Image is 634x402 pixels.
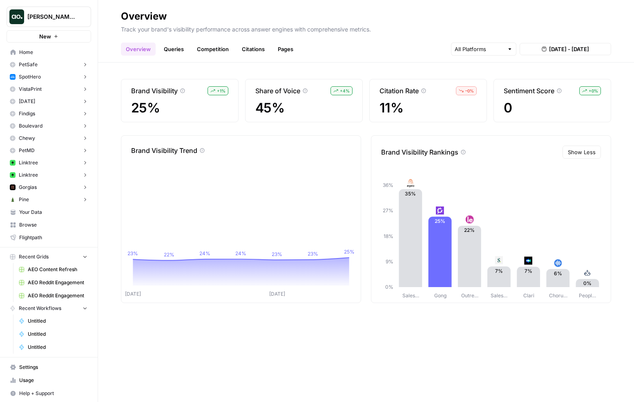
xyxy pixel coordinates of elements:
[405,191,416,197] text: 35%
[308,251,318,257] tspan: 23%
[504,86,554,96] p: Sentiment Score
[525,268,532,274] text: 7%
[19,234,87,241] span: Flightpath
[121,23,611,34] p: Track your brand's visibility performance across answer engines with comprehensive metrics.
[272,251,282,257] tspan: 23%
[199,250,210,256] tspan: 24%
[15,276,91,289] a: AEO Reddit Engagement
[7,83,91,95] button: VistaPrint
[549,45,589,53] span: [DATE] - [DATE]
[28,330,87,338] span: Untitled
[159,43,189,56] a: Queries
[523,292,534,299] tspan: Clari
[7,206,91,219] a: Your Data
[121,43,156,56] a: Overview
[19,73,41,81] span: SpotHero
[127,250,138,256] tspan: 23%
[385,284,393,290] tspan: 0%
[19,61,38,68] span: PetSafe
[19,135,35,142] span: Chewy
[7,374,91,387] a: Usage
[19,184,37,191] span: Gorgias
[589,88,598,94] span: + 0 %
[19,122,42,130] span: Boulevard
[27,13,77,21] span: [PERSON_NAME]'s Workspace
[19,85,42,93] span: VistaPrint
[19,390,87,397] span: Help + Support
[28,317,87,325] span: Untitled
[131,86,178,96] p: Brand Visibility
[19,209,87,216] span: Your Data
[7,361,91,374] a: Settings
[15,263,91,276] a: AEO Content Refresh
[434,292,446,299] tspan: Gong
[19,364,87,371] span: Settings
[19,147,35,154] span: PetMD
[7,120,91,132] button: Boulevard
[15,314,91,328] a: Untitled
[383,207,393,213] tspan: 27%
[583,269,592,277] img: m91aa644vh47mb0y152o0kapheco
[255,101,353,115] span: 45%
[19,49,87,56] span: Home
[464,227,475,233] text: 22%
[554,259,562,267] img: khqciriqz2uga3pxcoz8d1qji9pc
[436,207,444,215] img: w6cjb6u2gvpdnjw72qw8i2q5f3eb
[380,86,419,96] p: Citation Rate
[465,88,474,94] span: – 0 %
[131,146,197,155] p: Brand Visibility Trend
[121,10,167,23] div: Overview
[19,305,61,312] span: Recent Workflows
[15,341,91,354] a: Untitled
[7,181,91,193] button: Gorgias
[9,9,24,24] img: Nick's Workspace Logo
[7,144,91,157] button: PetMD
[491,292,507,299] tspan: Sales…
[7,58,91,71] button: PetSafe
[7,108,91,120] button: Findigs
[19,171,38,179] span: Linktree
[568,148,596,156] span: Show Less
[28,279,87,286] span: AEO Reddit Engagement
[7,30,91,43] button: New
[217,88,225,94] span: + 1 %
[406,179,415,187] img: e001jt87q6ctylcrzboubucy6uux
[10,197,16,202] img: dm7txshh430fvrbowepo0io96xoy
[131,101,228,115] span: 25%
[504,101,601,115] span: 0
[340,88,350,94] span: + 4 %
[7,7,91,27] button: Workspace: Nick's Workspace
[381,147,458,157] p: Brand Visibility Rankings
[386,258,393,265] tspan: 9%
[344,249,355,255] tspan: 25%
[525,256,533,265] img: h6qlr8a97mop4asab8l5qtldq2wv
[10,184,16,190] img: a3dpw43elaxzrvw23siemf1bj9ym
[7,231,91,244] a: Flightpath
[435,218,445,224] text: 25%
[125,291,141,297] tspan: [DATE]
[19,98,35,105] span: [DATE]
[7,95,91,108] button: [DATE]
[7,387,91,400] button: Help + Support
[19,196,29,203] span: Pine
[7,218,91,231] a: Browse
[7,169,91,181] button: Linktree
[28,266,87,273] span: AEO Content Refresh
[19,377,87,384] span: Usage
[455,45,504,53] input: All Platforms
[7,193,91,206] button: Pine
[255,86,300,96] p: Share of Voice
[7,132,91,144] button: Chewy
[164,252,174,258] tspan: 22%
[15,328,91,341] a: Untitled
[269,291,285,297] tspan: [DATE]
[28,344,87,351] span: Untitled
[7,157,91,169] button: Linktree
[237,43,270,56] a: Citations
[192,43,234,56] a: Competition
[579,292,596,299] tspan: Peopl…
[402,292,419,299] tspan: Sales…
[39,32,51,40] span: New
[10,172,16,178] img: y4cx33ajofnnc7ov1k1nhnl6lqx8
[7,251,91,263] button: Recent Grids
